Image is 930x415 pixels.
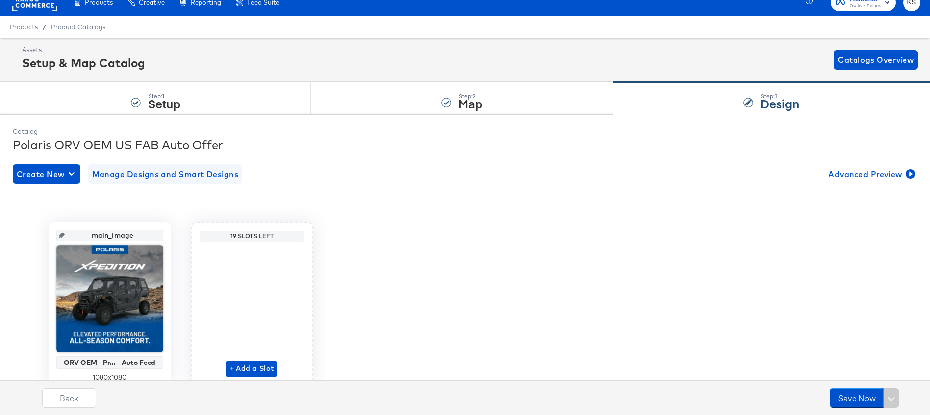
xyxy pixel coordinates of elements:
span: Advanced Preview [829,167,913,181]
div: Catalog [13,127,917,136]
button: Back [42,388,96,408]
span: Manage Designs and Smart Designs [92,167,239,181]
button: + Add a Slot [226,361,278,377]
div: Step: 2 [458,93,482,100]
button: Save Now [830,388,884,408]
button: Create New [13,164,80,184]
span: Create New [17,167,76,181]
div: Setup & Map Catalog [22,54,145,71]
div: Assets [22,45,145,54]
a: Product Catalogs [51,23,105,31]
button: Advanced Preview [825,164,917,184]
span: + Add a Slot [230,363,274,375]
button: Manage Designs and Smart Designs [88,164,243,184]
div: 19 Slots Left [202,233,302,240]
span: Catalogs Overview [838,53,914,67]
strong: Map [458,95,482,111]
strong: Setup [148,95,180,111]
div: ORV OEM - Pr... - Auto Feed [59,359,161,366]
button: Catalogs Overview [834,50,918,70]
strong: Design [760,95,799,111]
span: Ovative Polaris [850,2,881,10]
div: Step: 3 [760,93,799,100]
div: Step: 1 [148,93,180,100]
span: Products [10,23,38,31]
span: / [38,23,51,31]
div: Polaris ORV OEM US FAB Auto Offer [13,136,917,153]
